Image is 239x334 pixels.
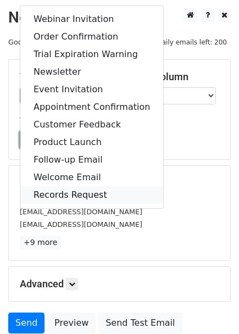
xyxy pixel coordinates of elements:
small: Google Sheet: [8,38,96,46]
a: Product Launch [20,133,163,151]
a: Send [8,313,45,333]
a: Records Request [20,186,163,204]
h5: Advanced [20,278,219,290]
a: Webinar Invitation [20,10,163,28]
a: Event Invitation [20,81,163,98]
span: Daily emails left: 200 [153,36,231,48]
a: Customer Feedback [20,116,163,133]
h2: New Campaign [8,8,231,27]
iframe: Chat Widget [184,281,239,334]
small: [EMAIL_ADDRESS][DOMAIN_NAME] [20,208,142,216]
a: Appointment Confirmation [20,98,163,116]
a: Follow-up Email [20,151,163,169]
small: [EMAIL_ADDRESS][DOMAIN_NAME] [20,220,142,229]
a: Send Test Email [98,313,182,333]
a: Daily emails left: 200 [153,38,231,46]
h5: Email column [128,71,220,83]
a: Newsletter [20,63,163,81]
a: Preview [47,313,96,333]
a: Welcome Email [20,169,163,186]
a: +9 more [20,236,61,249]
a: Trial Expiration Warning [20,46,163,63]
a: Order Confirmation [20,28,163,46]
